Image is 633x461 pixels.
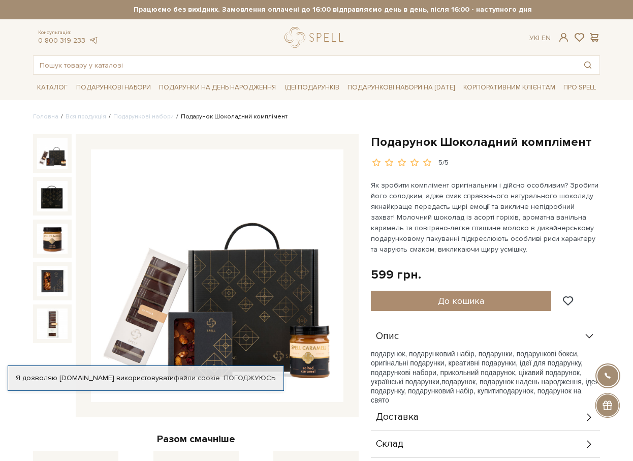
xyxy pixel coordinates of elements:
img: Подарунок Шоколадний комплімент [37,266,68,296]
div: Ук [529,34,551,43]
div: 599 грн. [371,267,421,283]
a: Про Spell [559,80,600,96]
p: Як зробити комплімент оригінальним і дійсно особливим? Зробити його солодким, адже смак справжньо... [371,180,600,255]
a: telegram [88,36,98,45]
span: подарунок, подарунок на [441,378,524,386]
span: , [439,378,441,386]
a: En [542,34,551,42]
img: Подарунок Шоколадний комплімент [37,181,68,211]
img: Подарунок Шоколадний комплімент [37,138,68,169]
span: день народження [524,378,582,386]
div: 5/5 [438,158,449,168]
a: Каталог [33,80,72,96]
a: файли cookie [174,374,220,382]
a: Ідеї подарунків [280,80,343,96]
img: Подарунок Шоколадний комплімент [37,309,68,339]
a: Погоджуюсь [224,374,275,383]
a: logo [284,27,348,48]
a: Подарунки на День народження [155,80,280,96]
a: Подарункові набори на [DATE] [343,79,459,96]
span: До кошика [438,295,484,306]
span: подарунок, подарунковий набір, подарунки, подарункові бокси, оригінальні подарунки, креативні под... [371,350,583,386]
strong: Працюємо без вихідних. Замовлення оплачені до 16:00 відправляємо день в день, після 16:00 - насту... [33,5,632,14]
img: Подарунок Шоколадний комплімент [91,149,343,402]
span: Опис [376,332,399,341]
a: Вся продукція [66,113,106,120]
h1: Подарунок Шоколадний комплімент [371,134,600,150]
button: Пошук товару у каталозі [576,56,599,74]
a: Подарункові набори [72,80,155,96]
a: Корпоративним клієнтам [459,79,559,96]
li: Подарунок Шоколадний комплімент [174,112,288,121]
a: Подарункові набори [113,113,174,120]
div: Я дозволяю [DOMAIN_NAME] використовувати [8,374,283,383]
input: Пошук товару у каталозі [34,56,576,74]
span: Склад [376,440,403,449]
img: Подарунок Шоколадний комплімент [37,224,68,254]
a: Головна [33,113,58,120]
div: Разом смачніше [33,433,359,446]
span: Доставка [376,413,419,422]
span: | [538,34,540,42]
button: До кошика [371,291,551,311]
span: Консультація: [38,29,98,36]
a: 0 800 319 233 [38,36,85,45]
